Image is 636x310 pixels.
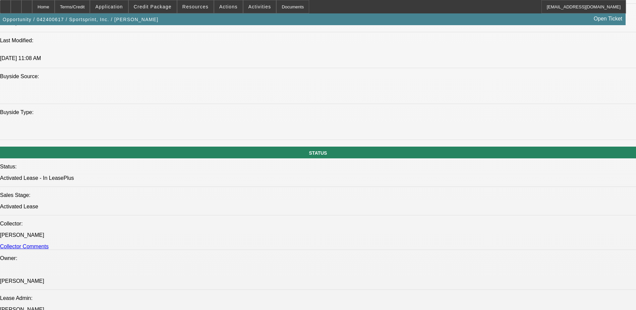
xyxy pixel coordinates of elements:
button: Activities [243,0,276,13]
button: Resources [177,0,214,13]
span: STATUS [309,150,327,156]
button: Credit Package [129,0,177,13]
span: Opportunity / 042400617 / Sportsprint, Inc. / [PERSON_NAME] [3,17,158,22]
span: Application [95,4,123,9]
span: Actions [219,4,238,9]
span: Credit Package [134,4,172,9]
button: Application [90,0,128,13]
a: Open Ticket [591,13,625,24]
button: Actions [214,0,243,13]
span: Activities [248,4,271,9]
span: Resources [182,4,209,9]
